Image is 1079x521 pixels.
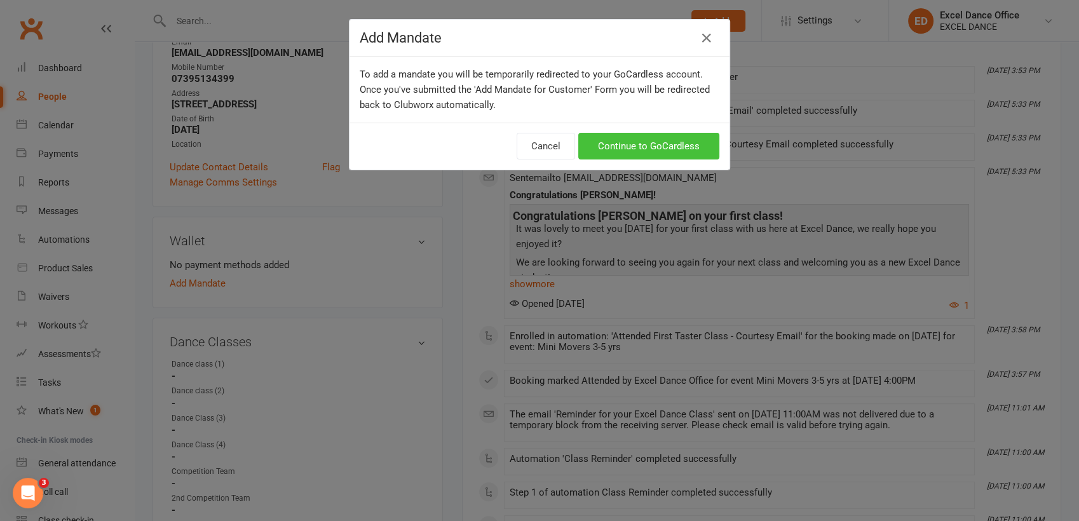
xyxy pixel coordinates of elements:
[360,30,719,46] h4: Add Mandate
[349,57,730,123] div: To add a mandate you will be temporarily redirected to your GoCardless account. Once you've submi...
[13,478,43,508] iframe: Intercom live chat
[517,133,575,159] button: Cancel
[578,133,719,159] a: Continue to GoCardless
[696,28,717,48] button: Close
[39,478,49,488] span: 3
